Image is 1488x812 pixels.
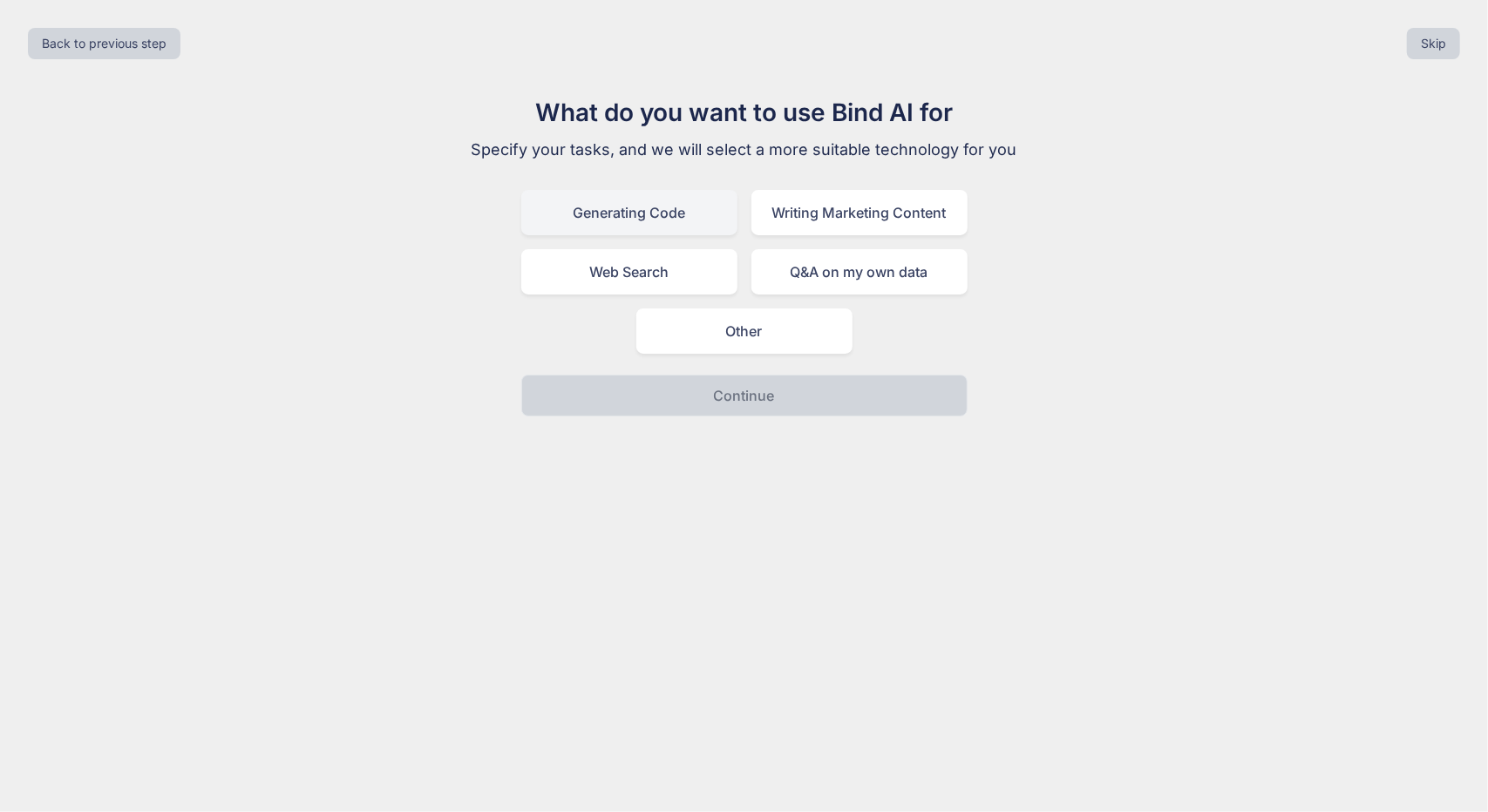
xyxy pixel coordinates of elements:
h1: What do you want to use Bind AI for [452,94,1037,131]
button: Back to previous step [28,28,180,59]
div: Writing Marketing Content [751,190,968,235]
button: Skip [1407,28,1460,59]
p: Continue [714,385,775,406]
div: Generating Code [521,190,737,235]
div: Other [636,308,853,354]
div: Web Search [521,249,737,294]
button: Continue [521,375,968,416]
div: Q&A on my own data [751,249,968,294]
p: Specify your tasks, and we will select a more suitable technology for you [452,138,1037,162]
